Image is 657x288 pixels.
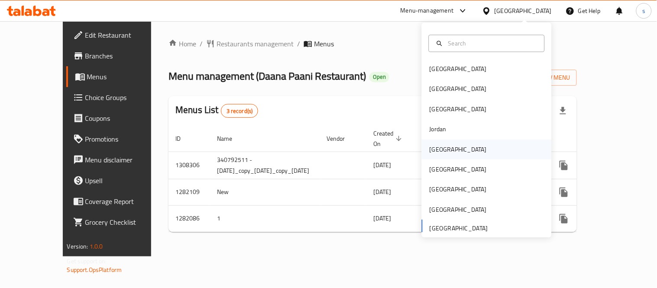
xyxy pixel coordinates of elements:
td: 1282086 [168,205,210,232]
div: [GEOGRAPHIC_DATA] [430,165,487,174]
table: enhanced table [168,126,644,232]
a: Promotions [66,129,172,149]
span: Upsell [85,175,165,186]
span: Promotions [85,134,165,144]
button: Change Status [574,182,595,203]
span: Open [369,73,389,81]
a: Home [168,39,196,49]
span: Coupons [85,113,165,123]
button: Change Status [574,155,595,176]
li: / [200,39,203,49]
span: Edit Restaurant [85,30,165,40]
div: [GEOGRAPHIC_DATA] [430,205,487,214]
div: Total records count [221,104,259,118]
span: Menu management ( Daana Paani Restaurant ) [168,66,366,86]
span: ID [175,133,192,144]
a: Support.OpsPlatform [67,264,122,275]
td: 340792511 - [DATE]_copy_[DATE]_copy_[DATE] [210,152,320,179]
a: Coupons [66,108,172,129]
div: [GEOGRAPHIC_DATA] [430,145,487,154]
div: Menu-management [401,6,454,16]
span: 1.0.0 [90,241,103,252]
td: 1 [210,205,320,232]
div: [GEOGRAPHIC_DATA] [430,84,487,94]
a: Coverage Report [66,191,172,212]
span: [DATE] [373,213,391,224]
span: Name [217,133,243,144]
td: 1282109 [168,179,210,205]
span: Grocery Checklist [85,217,165,227]
div: [GEOGRAPHIC_DATA] [430,185,487,194]
div: [GEOGRAPHIC_DATA] [495,6,552,16]
span: Created On [373,128,405,149]
span: Choice Groups [85,92,165,103]
a: Restaurants management [206,39,294,49]
nav: breadcrumb [168,39,577,49]
a: Branches [66,45,172,66]
span: Get support on: [67,256,107,267]
h2: Menus List [175,104,258,118]
button: more [553,208,574,229]
li: / [297,39,300,49]
span: [DATE] [373,186,391,197]
input: Search [445,39,539,48]
button: more [553,155,574,176]
div: [GEOGRAPHIC_DATA] [430,104,487,114]
span: Menus [314,39,334,49]
span: Menus [87,71,165,82]
td: New [210,179,320,205]
a: Menu disclaimer [66,149,172,170]
span: Branches [85,51,165,61]
td: 1308306 [168,152,210,179]
button: more [553,182,574,203]
div: [GEOGRAPHIC_DATA] [430,64,487,74]
span: [DATE] [373,159,391,171]
div: Export file [553,100,573,121]
button: Change Status [574,208,595,229]
span: Vendor [327,133,356,144]
span: Restaurants management [217,39,294,49]
div: Jordan [430,124,447,134]
span: Menu disclaimer [85,155,165,165]
span: s [642,6,645,16]
span: 3 record(s) [221,107,258,115]
a: Choice Groups [66,87,172,108]
span: Coverage Report [85,196,165,207]
div: Open [369,72,389,82]
a: Upsell [66,170,172,191]
span: Version: [67,241,88,252]
a: Edit Restaurant [66,25,172,45]
a: Menus [66,66,172,87]
a: Grocery Checklist [66,212,172,233]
